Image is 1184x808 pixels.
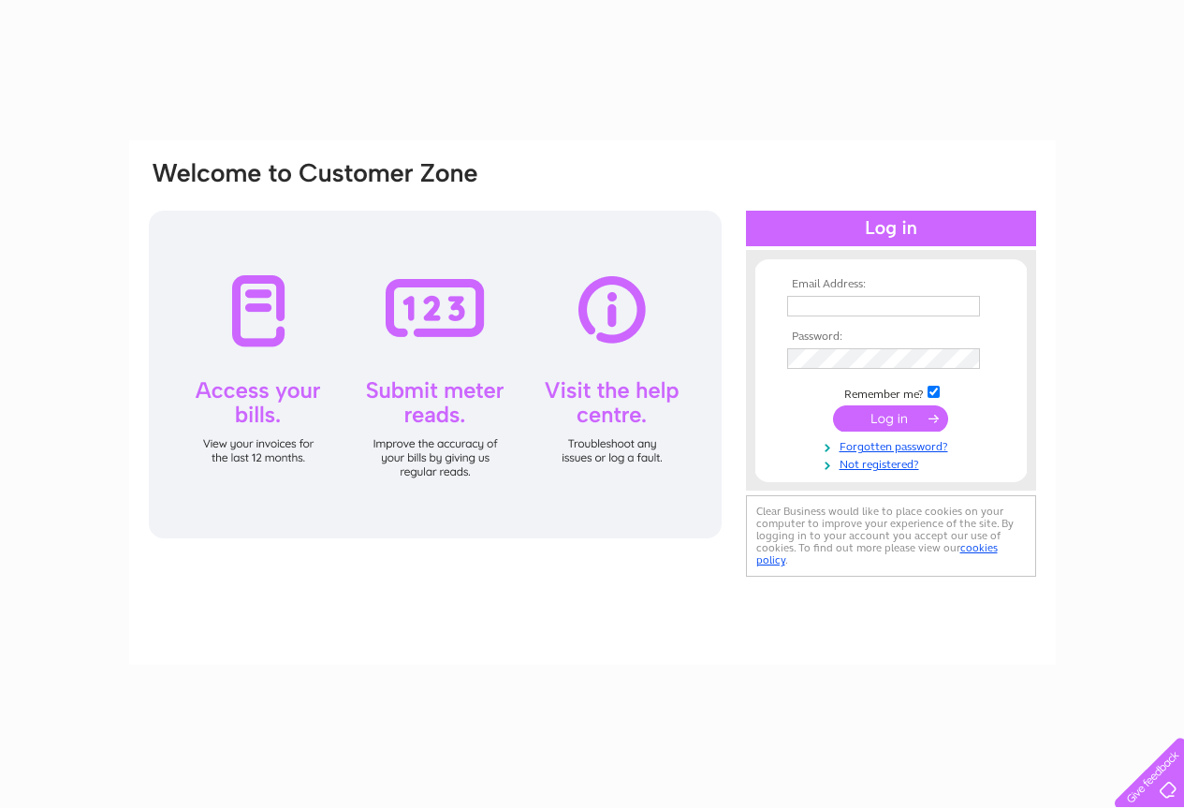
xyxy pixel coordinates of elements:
[782,383,1000,402] td: Remember me?
[787,436,1000,454] a: Forgotten password?
[756,541,998,566] a: cookies policy
[746,495,1036,577] div: Clear Business would like to place cookies on your computer to improve your experience of the sit...
[782,331,1000,344] th: Password:
[782,278,1000,291] th: Email Address:
[833,405,948,432] input: Submit
[787,454,1000,472] a: Not registered?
